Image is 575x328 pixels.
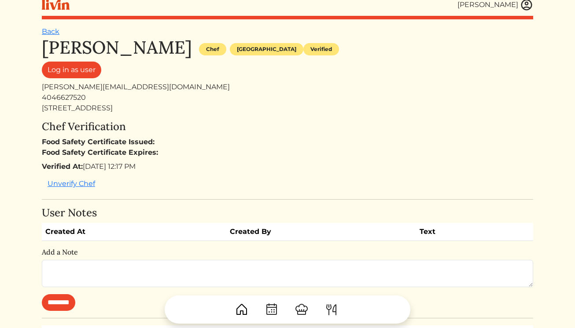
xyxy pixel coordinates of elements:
div: Verified [303,43,339,55]
div: [STREET_ADDRESS] [42,103,533,113]
img: ForkKnife-55491504ffdb50bab0c1e09e7649658475375261d09fd45db06cec23bce548bf.svg [324,302,339,317]
th: Created By [226,223,416,241]
img: CalendarDots-5bcf9d9080389f2a281d69619e1c85352834be518fbc73d9501aef674afc0d57.svg [265,302,279,317]
th: Created At [42,223,226,241]
th: Text [416,223,506,241]
img: ChefHat-a374fb509e4f37eb0702ca99f5f64f3b6956810f32a249b33092029f8484b388.svg [295,302,309,317]
h6: Add a Note [42,248,533,256]
div: 4046627520 [42,92,533,103]
strong: Food Safety Certificate Expires: [42,148,158,157]
h1: [PERSON_NAME] [42,37,192,58]
a: Log in as user [42,62,101,78]
h4: User Notes [42,207,533,219]
h4: Chef Verification [42,120,533,133]
div: Chef [199,43,226,55]
div: [DATE] 12:17 PM [42,161,533,172]
a: Back [42,27,59,36]
button: Unverify Chef [42,175,101,192]
strong: Food Safety Certificate Issued: [42,138,155,146]
strong: Verified At: [42,162,83,171]
div: [PERSON_NAME][EMAIL_ADDRESS][DOMAIN_NAME] [42,82,533,92]
div: [GEOGRAPHIC_DATA] [230,43,303,55]
img: House-9bf13187bcbb5817f509fe5e7408150f90897510c4275e13d0d5fca38e0b5951.svg [235,302,249,317]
